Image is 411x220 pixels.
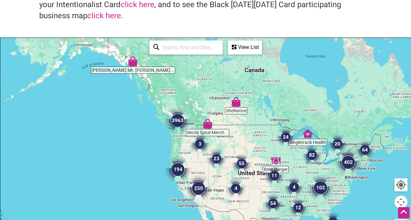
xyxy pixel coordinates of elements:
div: 82 [300,143,324,167]
a: click here [87,11,121,20]
div: Tripp's Mt. Juneau Trading Post [125,54,140,69]
div: Best Burger [268,153,283,168]
div: 3 [187,132,212,156]
input: Type to find and filter... [159,41,219,54]
div: SheNative [229,94,244,109]
div: View List [229,41,261,54]
div: 12 [286,195,311,220]
div: Scroll Back to Top [398,207,409,218]
div: 194 [162,154,194,185]
button: Your Location [394,178,407,191]
div: 54 [261,191,285,216]
div: Singletrack Health [300,126,315,141]
div: 20 [325,132,350,156]
div: 4 [282,175,306,199]
div: World Spice Merchants [200,116,215,131]
div: 250 [183,173,214,204]
div: Type to search and filter [149,40,223,55]
div: 4 [223,176,248,201]
div: 55 [229,151,254,176]
div: 402 [333,147,364,178]
button: Map camera controls [394,196,407,209]
div: 23 [204,146,229,171]
div: 3963 [162,105,193,136]
div: 64 [352,137,377,162]
div: See a list of the visible businesses [228,40,262,55]
div: 11 [262,163,287,188]
div: 24 [273,125,298,149]
div: 102 [305,172,336,203]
